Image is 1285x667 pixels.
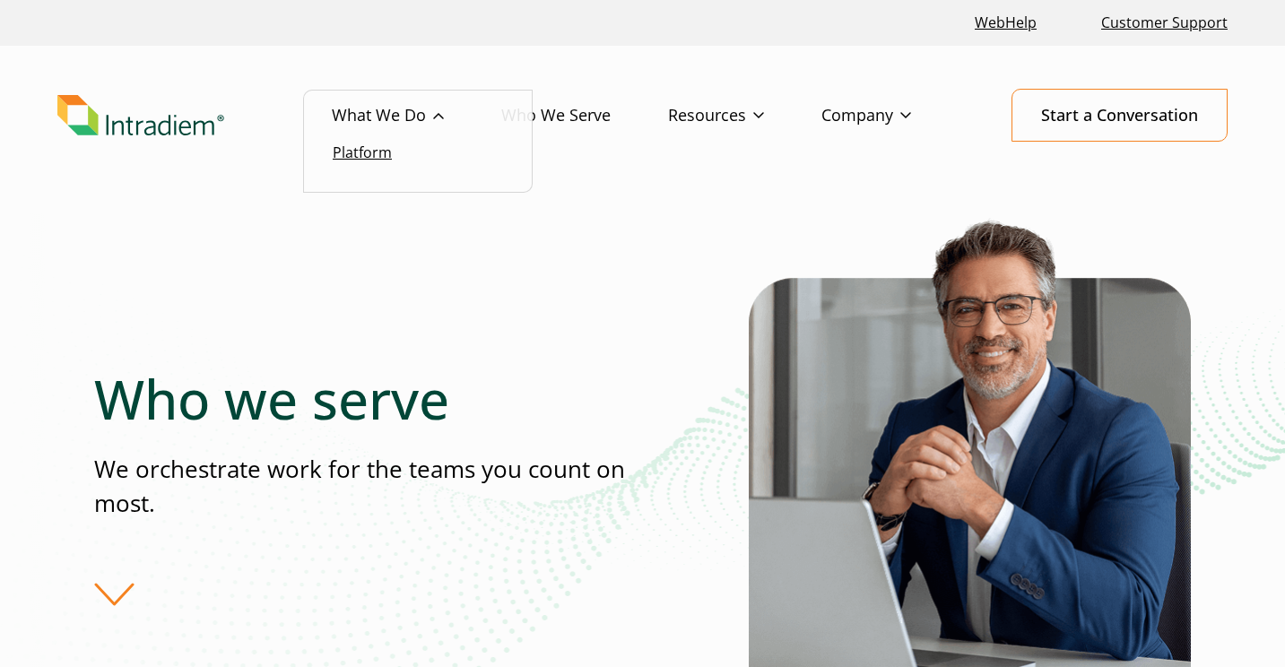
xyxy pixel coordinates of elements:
[821,90,968,142] a: Company
[333,143,392,162] a: Platform
[668,90,821,142] a: Resources
[57,95,224,136] img: Intradiem
[1094,4,1235,42] a: Customer Support
[94,453,638,520] p: We orchestrate work for the teams you count on most.
[1012,89,1228,142] a: Start a Conversation
[332,90,501,142] a: What We Do
[501,90,668,142] a: Who We Serve
[968,4,1044,42] a: Link opens in a new window
[57,95,332,136] a: Link to homepage of Intradiem
[94,367,638,431] h1: Who we serve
